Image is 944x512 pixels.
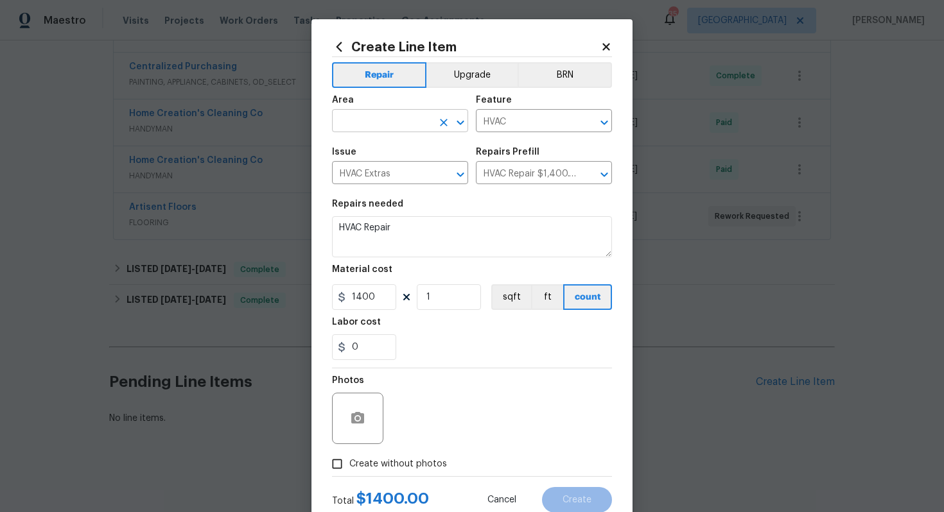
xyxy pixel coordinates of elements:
h2: Create Line Item [332,40,600,54]
h5: Repairs needed [332,200,403,209]
textarea: HVAC Repair [332,216,612,257]
button: Repair [332,62,426,88]
span: Create without photos [349,457,447,471]
h5: Labor cost [332,318,381,327]
span: Create [563,495,591,505]
h5: Area [332,96,354,105]
button: count [563,284,612,310]
button: ft [531,284,563,310]
button: Open [451,114,469,132]
span: Cancel [487,495,516,505]
span: $ 1400.00 [356,491,429,506]
button: Clear [435,114,453,132]
div: Total [332,492,429,508]
button: Open [595,114,613,132]
h5: Photos [332,376,364,385]
button: BRN [518,62,612,88]
h5: Repairs Prefill [476,148,539,157]
h5: Issue [332,148,356,157]
button: Open [595,166,613,183]
h5: Material cost [332,265,392,274]
button: sqft [491,284,531,310]
button: Open [451,166,469,183]
h5: Feature [476,96,512,105]
button: Upgrade [426,62,518,88]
